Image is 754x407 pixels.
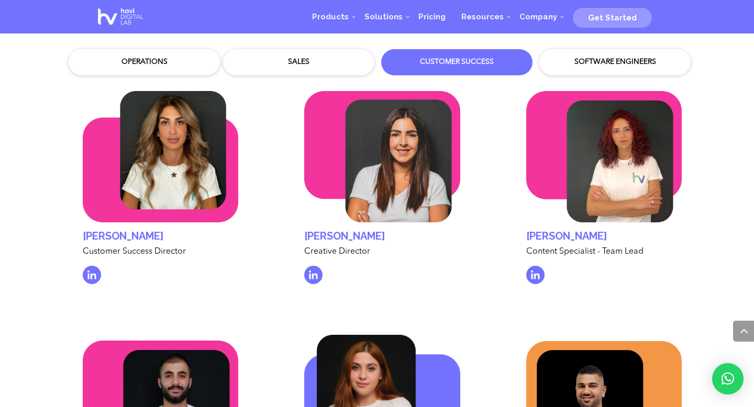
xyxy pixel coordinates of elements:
div: Software Engineers [547,57,683,67]
div: Operations [76,57,212,67]
span: Resources [461,12,504,21]
span: Solutions [364,12,403,21]
span: Get Started [588,13,637,22]
span: Pricing [418,12,446,21]
a: Products [304,1,357,32]
a: Pricing [411,1,453,32]
span: Products [312,12,349,21]
a: Resources [453,1,512,32]
a: Get Started [573,9,652,25]
div: Sales [231,57,367,67]
a: Solutions [357,1,411,32]
span: Company [519,12,557,21]
a: Company [512,1,565,32]
div: Customer Success [389,57,525,67]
